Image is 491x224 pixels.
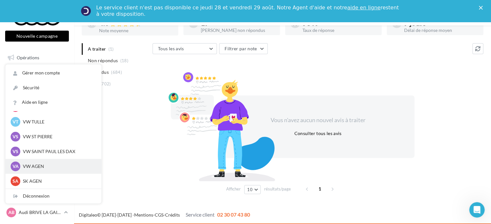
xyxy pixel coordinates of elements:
[81,6,91,16] img: Profile image for Service-Client
[99,20,173,27] div: 4.6
[111,70,122,75] span: (684)
[120,58,128,63] span: (18)
[264,186,291,192] span: résultats/page
[23,148,94,155] p: VW SAINT PAUL LES DAX
[134,212,153,218] a: Mentions
[315,184,325,194] span: 1
[23,178,94,184] p: SK AGEN
[347,5,380,11] a: aide en ligne
[479,6,485,10] div: Fermer
[219,43,268,54] button: Filtrer par note
[5,81,101,95] a: Sécurité
[5,95,101,110] a: Aide en ligne
[5,66,101,80] a: Gérer mon compte
[302,20,376,27] div: 98 %
[4,83,70,97] a: Visibilité en ligne
[247,187,253,192] span: 10
[4,131,70,151] a: PLV et print personnalisable
[79,212,250,218] span: © [DATE]-[DATE] - - -
[100,81,111,86] span: (702)
[23,119,94,125] p: VW TULLE
[96,5,400,17] div: Le service client n'est pas disponible ce jeudi 28 et vendredi 29 août. Notre Agent d'aide et not...
[13,133,18,140] span: VS
[404,28,478,33] div: Délai de réponse moyen
[302,28,376,33] div: Taux de réponse
[226,186,241,192] span: Afficher
[5,189,101,203] div: Déconnexion
[5,206,69,219] a: AB Audi BRIVE LA GAILLARDE
[469,202,485,218] iframe: Intercom live chat
[158,46,184,51] span: Tous les avis
[244,185,261,194] button: 10
[217,211,250,218] span: 02 30 07 43 80
[8,209,14,216] span: AB
[4,100,70,113] a: Campagnes
[153,43,217,54] button: Tous les avis
[5,31,69,42] button: Nouvelle campagne
[292,130,344,137] button: Consulter tous les avis
[99,28,173,33] div: Note moyenne
[201,20,275,27] div: 17
[13,148,18,155] span: VS
[404,20,478,27] div: 7 jours
[13,178,18,184] span: SA
[165,212,180,218] a: Crédits
[4,116,70,129] a: Médiathèque
[13,163,19,170] span: VA
[263,116,373,124] div: Vous n'avez aucun nouvel avis à traiter
[19,209,61,216] p: Audi BRIVE LA GAILLARDE
[23,163,94,170] p: VW AGEN
[4,51,70,64] a: Opérations
[88,57,118,64] span: Non répondus
[17,55,39,60] span: Opérations
[79,212,97,218] a: Digitaleo
[155,212,163,218] a: CGS
[13,119,18,125] span: VT
[23,133,94,140] p: VW ST PIERRE
[4,67,70,81] a: Boîte de réception
[186,211,215,218] span: Service client
[201,28,275,33] div: [PERSON_NAME] non répondus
